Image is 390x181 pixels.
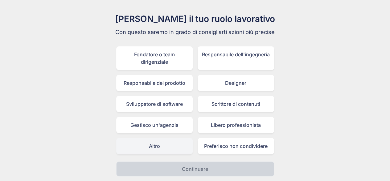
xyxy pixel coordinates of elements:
font: Designer [225,80,246,86]
font: [PERSON_NAME] il tuo ruolo lavorativo [115,14,275,24]
font: Scrittore di contenuti [211,101,260,107]
font: Responsabile dell'ingegneria [202,51,270,58]
font: Sviluppatore di software [126,101,183,107]
font: Con questo saremo in grado di consigliarti azioni più precise [115,29,275,35]
button: Continuare [116,162,274,176]
font: Altro [149,143,160,149]
font: Preferisco non condividere [204,143,268,149]
font: Continuare [182,166,208,172]
font: Gestisco un'agenzia [130,122,179,128]
font: Fondatore o team dirigenziale [134,51,175,65]
font: Responsabile del prodotto [124,80,185,86]
font: Libero professionista [211,122,261,128]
